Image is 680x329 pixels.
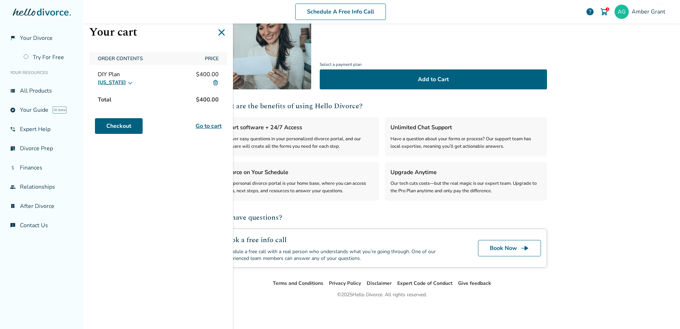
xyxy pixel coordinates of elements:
[397,280,452,287] a: Expert Code of Conduct
[95,93,114,107] span: Total
[615,5,629,19] img: ambergrant2012@gmail.com
[223,123,373,132] h3: Smart software + 24/7 Access
[391,135,541,151] div: Have a question about your forms or process? Our support team has local expertise, meaning you’ll...
[196,122,222,130] a: Go to cart
[600,7,609,16] img: Cart
[295,4,386,20] a: Schedule A Free Info Call
[6,217,78,234] a: chat_infoContact Us
[391,168,541,177] h3: Upgrade Anytime
[196,70,219,78] span: $400.00
[521,244,529,252] span: line_end_arrow
[337,291,427,299] div: © 2025 Hello Divorce. All rights reserved.
[6,198,78,214] a: bookmark_checkAfter Divorce
[223,235,461,245] h2: Book a free info call
[95,52,199,65] span: Order Contents
[6,66,78,80] li: Your Resources
[10,107,16,113] span: explore
[10,165,16,171] span: attach_money
[10,203,16,209] span: bookmark_check
[606,7,609,11] div: 1
[193,93,222,107] span: $400.00
[20,34,53,42] span: Your Divorce
[320,69,547,89] button: Add to Cart
[586,7,594,16] a: help
[19,49,78,66] a: Try For Free
[10,223,16,228] span: chat_info
[6,121,78,137] a: phone_in_talkExpert Help
[202,52,222,65] span: Price
[6,140,78,157] a: list_alt_checkDivorce Prep
[6,83,78,99] a: view_listAll Products
[10,146,16,151] span: list_alt_check
[217,212,547,223] h2: Still have questions?
[458,279,491,288] li: Give feedback
[391,180,541,195] div: Our tech cuts costs—but the real magic is our expert team. Upgrade to the Pro Plan anytime and on...
[10,184,16,190] span: group
[644,295,680,329] iframe: Chat Widget
[223,180,373,195] div: Your personal divorce portal is your home base, where you can access forms, next steps, and resou...
[391,123,541,132] h3: Unlimited Chat Support
[6,179,78,195] a: groupRelationships
[320,60,547,69] span: Select a payment plan
[98,78,133,87] button: [US_STATE]
[6,102,78,118] a: exploreYour GuideAI beta
[89,23,227,41] h1: Your cart
[53,106,67,114] span: AI beta
[95,118,143,134] a: Checkout
[632,8,668,16] span: Amber Grant
[367,279,392,288] li: Disclaimer
[273,280,323,287] a: Terms and Conditions
[478,240,541,256] a: Book Nowline_end_arrow
[6,160,78,176] a: attach_moneyFinances
[10,88,16,94] span: view_list
[329,280,361,287] a: Privacy Policy
[223,168,373,177] h3: Divorce on Your Schedule
[6,30,78,46] a: flag_2Your Divorce
[10,126,16,132] span: phone_in_talk
[212,79,219,86] img: Delete
[98,70,120,78] span: DIY Plan
[223,135,373,151] div: Answer easy questions in your personalized divorce portal, and our software will create all the f...
[223,248,461,262] div: Schedule a free call with a real person who understands what you’re going through. One of our exp...
[10,35,16,41] span: flag_2
[217,101,547,111] h2: What are the benefits of using Hello Divorce?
